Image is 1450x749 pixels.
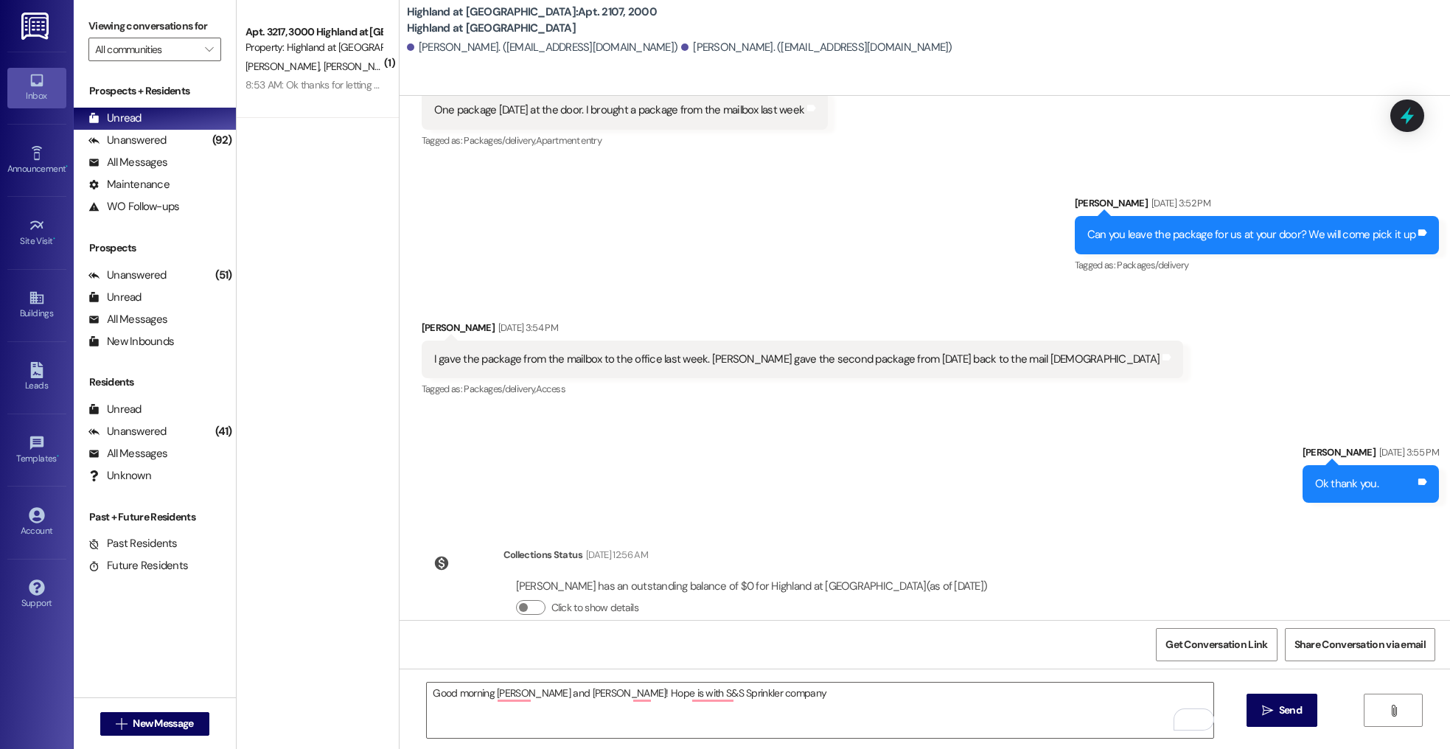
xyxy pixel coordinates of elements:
[245,40,382,55] div: Property: Highland at [GEOGRAPHIC_DATA]
[7,431,66,470] a: Templates •
[88,15,221,38] label: Viewing conversations for
[88,402,142,417] div: Unread
[88,558,188,574] div: Future Residents
[205,43,213,55] i: 
[323,60,397,73] span: [PERSON_NAME]
[1075,195,1440,216] div: [PERSON_NAME]
[464,383,535,395] span: Packages/delivery ,
[21,13,52,40] img: ResiDesk Logo
[422,378,1184,400] div: Tagged as:
[88,424,167,439] div: Unanswered
[74,240,236,256] div: Prospects
[434,352,1160,367] div: I gave the package from the mailbox to the office last week. [PERSON_NAME] gave the second packag...
[1303,445,1439,465] div: [PERSON_NAME]
[57,451,59,461] span: •
[1262,705,1273,717] i: 
[464,134,535,147] span: Packages/delivery ,
[1247,694,1318,727] button: Send
[1388,705,1399,717] i: 
[88,536,178,551] div: Past Residents
[212,264,236,287] div: (51)
[536,383,565,395] span: Access
[536,134,602,147] span: Apartment entry
[245,78,506,91] div: 8:53 AM: Ok thanks for letting us know. Will get with you soon
[66,161,68,172] span: •
[88,446,167,461] div: All Messages
[495,320,558,335] div: [DATE] 3:54 PM
[1087,227,1416,243] div: Can you leave the package for us at your door? We will come pick it up
[407,40,678,55] div: [PERSON_NAME]. ([EMAIL_ADDRESS][DOMAIN_NAME])
[551,600,638,616] label: Click to show details
[1285,628,1435,661] button: Share Conversation via email
[74,509,236,525] div: Past + Future Residents
[88,155,167,170] div: All Messages
[74,83,236,99] div: Prospects + Residents
[88,312,167,327] div: All Messages
[74,374,236,390] div: Residents
[88,177,170,192] div: Maintenance
[427,683,1213,738] textarea: To enrich screen reader interactions, please activate Accessibility in Grammarly extension settings
[133,716,193,731] span: New Message
[88,468,151,484] div: Unknown
[7,285,66,325] a: Buildings
[1075,254,1440,276] div: Tagged as:
[7,358,66,397] a: Leads
[422,320,1184,341] div: [PERSON_NAME]
[1279,703,1302,718] span: Send
[503,547,582,562] div: Collections Status
[245,60,324,73] span: [PERSON_NAME]
[1315,476,1378,492] div: Ok thank you.
[582,547,648,562] div: [DATE] 12:56 AM
[434,102,805,118] div: One package [DATE] at the door. I brought a package from the mailbox last week
[7,68,66,108] a: Inbox
[88,334,174,349] div: New Inbounds
[88,199,179,215] div: WO Follow-ups
[1148,195,1210,211] div: [DATE] 3:52 PM
[7,503,66,543] a: Account
[1117,259,1188,271] span: Packages/delivery
[7,213,66,253] a: Site Visit •
[88,290,142,305] div: Unread
[681,40,952,55] div: [PERSON_NAME]. ([EMAIL_ADDRESS][DOMAIN_NAME])
[422,130,829,151] div: Tagged as:
[88,111,142,126] div: Unread
[100,712,209,736] button: New Message
[1294,637,1426,652] span: Share Conversation via email
[212,420,236,443] div: (41)
[407,4,702,36] b: Highland at [GEOGRAPHIC_DATA]: Apt. 2107, 2000 Highland at [GEOGRAPHIC_DATA]
[95,38,198,61] input: All communities
[245,24,382,40] div: Apt. 3217, 3000 Highland at [GEOGRAPHIC_DATA]
[7,575,66,615] a: Support
[209,129,236,152] div: (92)
[53,234,55,244] span: •
[1156,628,1277,661] button: Get Conversation Link
[1165,637,1267,652] span: Get Conversation Link
[1376,445,1439,460] div: [DATE] 3:55 PM
[116,718,127,730] i: 
[88,268,167,283] div: Unanswered
[516,579,988,594] div: [PERSON_NAME] has an outstanding balance of $0 for Highland at [GEOGRAPHIC_DATA] (as of [DATE])
[88,133,167,148] div: Unanswered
